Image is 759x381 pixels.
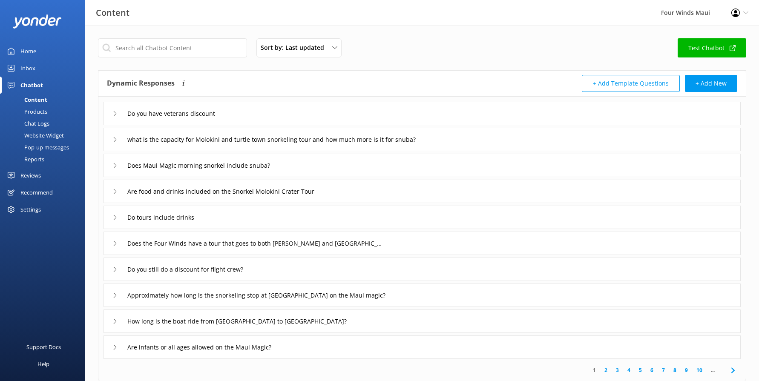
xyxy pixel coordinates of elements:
h4: Dynamic Responses [107,75,175,92]
a: 9 [681,366,692,374]
a: Products [5,106,85,117]
a: Pop-up messages [5,141,85,153]
button: + Add Template Questions [582,75,680,92]
div: Products [5,106,47,117]
a: 5 [635,366,646,374]
input: Search all Chatbot Content [98,38,247,57]
div: Pop-up messages [5,141,69,153]
div: Help [37,355,49,372]
div: Reviews [20,167,41,184]
div: Home [20,43,36,60]
a: 6 [646,366,658,374]
div: Chatbot [20,77,43,94]
a: 4 [623,366,635,374]
a: Website Widget [5,129,85,141]
span: Sort by: Last updated [261,43,329,52]
a: Reports [5,153,85,165]
a: 2 [600,366,612,374]
a: 1 [589,366,600,374]
a: Chat Logs [5,117,85,129]
div: Website Widget [5,129,64,141]
a: 3 [612,366,623,374]
a: 10 [692,366,707,374]
div: Reports [5,153,44,165]
img: yonder-white-logo.png [13,14,62,29]
div: Recommend [20,184,53,201]
button: + Add New [685,75,737,92]
a: 8 [669,366,681,374]
div: Content [5,94,47,106]
div: Inbox [20,60,35,77]
span: ... [707,366,719,374]
a: Test Chatbot [678,38,746,57]
a: Content [5,94,85,106]
div: Support Docs [26,338,61,355]
div: Chat Logs [5,117,49,129]
div: Settings [20,201,41,218]
a: 7 [658,366,669,374]
h3: Content [96,6,129,20]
